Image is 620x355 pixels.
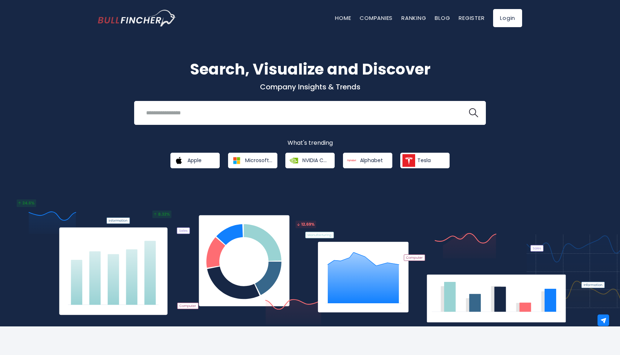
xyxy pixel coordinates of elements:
span: Microsoft Corporation [245,157,272,164]
a: Register [459,14,484,22]
a: Home [335,14,351,22]
a: Microsoft Corporation [228,153,277,168]
a: Go to homepage [98,10,176,26]
a: Apple [170,153,220,168]
p: Company Insights & Trends [98,82,522,92]
span: NVIDIA Corporation [302,157,330,164]
a: Ranking [401,14,426,22]
span: Alphabet [360,157,383,164]
a: Tesla [400,153,450,168]
span: Apple [187,157,202,164]
p: What's trending [98,139,522,147]
a: Login [493,9,522,27]
img: Bullfincher logo [98,10,176,26]
a: Companies [360,14,393,22]
img: search icon [469,108,478,118]
a: Blog [435,14,450,22]
span: Tesla [417,157,431,164]
h1: Search, Visualize and Discover [98,58,522,81]
a: Alphabet [343,153,392,168]
a: NVIDIA Corporation [285,153,335,168]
